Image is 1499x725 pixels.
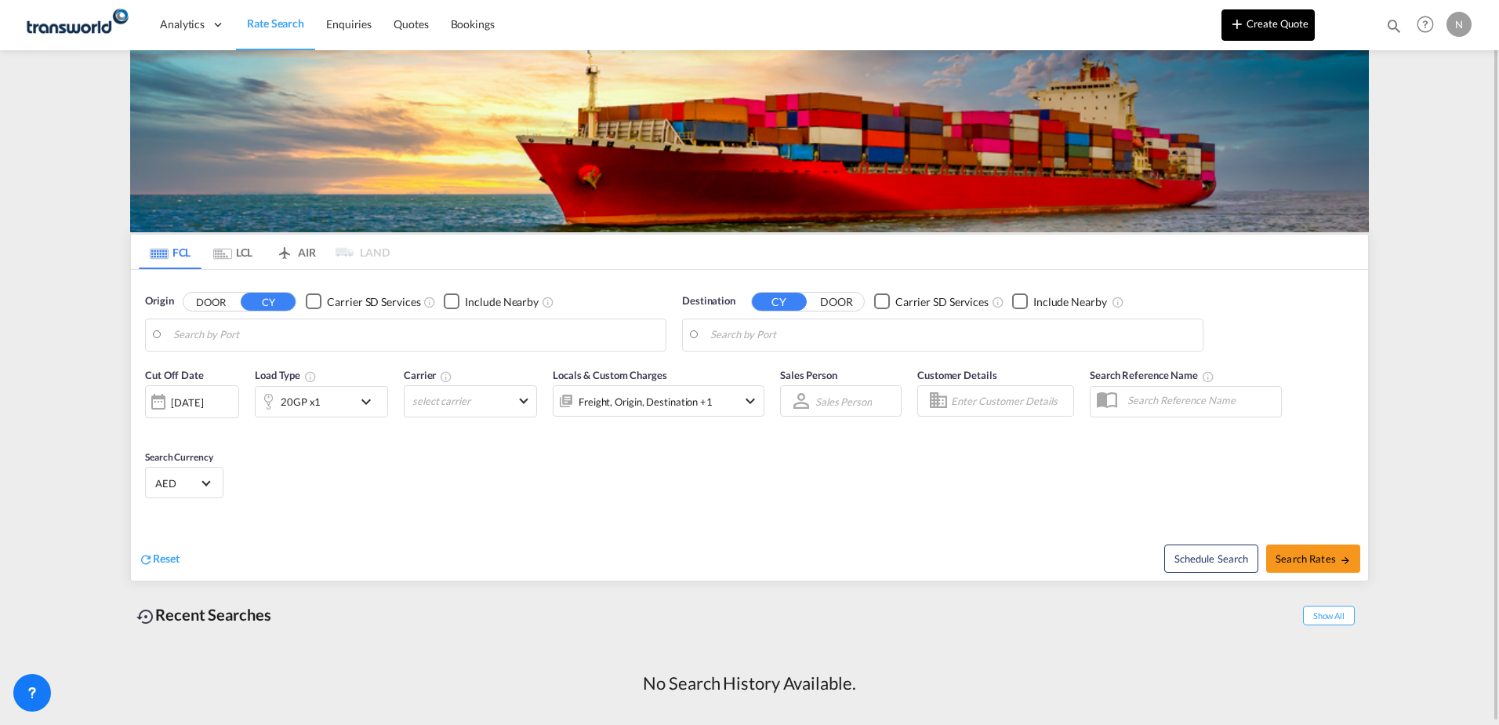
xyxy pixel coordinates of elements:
md-icon: icon-plus 400-fg [1228,14,1247,33]
span: Search Currency [145,451,213,463]
md-icon: Unchecked: Ignores neighbouring ports when fetching rates.Checked : Includes neighbouring ports w... [542,296,554,308]
md-checkbox: Checkbox No Ink [306,293,420,310]
span: Enquiries [326,17,372,31]
input: Search by Port [173,323,658,347]
span: Bookings [451,17,495,31]
div: Carrier SD Services [327,294,420,310]
md-tab-item: LCL [201,235,264,269]
div: 20GP x1 [281,391,321,413]
div: [DATE] [171,395,203,410]
md-icon: icon-airplane [275,243,294,255]
div: Help [1412,11,1446,39]
div: Origin DOOR CY Checkbox No InkUnchecked: Search for CY (Container Yard) services for all selected... [131,270,1368,581]
md-tab-item: FCL [139,235,201,269]
div: icon-magnify [1385,17,1403,41]
input: Enter Customer Details [951,389,1069,413]
span: Destination [682,293,735,309]
md-select: Sales Person [814,390,873,413]
span: Search Reference Name [1090,369,1214,381]
div: Include Nearby [1033,294,1107,310]
div: N [1446,12,1472,37]
div: icon-refreshReset [139,551,180,568]
span: Origin [145,293,173,309]
span: Sales Person [780,369,837,381]
md-icon: icon-magnify [1385,17,1403,35]
md-checkbox: Checkbox No Ink [874,293,989,310]
span: Customer Details [917,369,996,381]
button: DOOR [809,293,864,311]
md-icon: Your search will be saved by the below given name [1202,370,1214,383]
button: CY [752,293,807,311]
span: Carrier [404,369,452,381]
span: AED [155,476,199,490]
md-icon: icon-arrow-right [1340,555,1351,566]
div: Freight Origin Destination Factory Stuffing [579,391,713,413]
md-icon: icon-backup-restore [136,607,155,626]
md-checkbox: Checkbox No Ink [1012,293,1107,310]
md-datepicker: Select [145,417,157,438]
span: Help [1412,11,1439,38]
md-icon: Unchecked: Search for CY (Container Yard) services for all selected carriers.Checked : Search for... [992,296,1004,308]
div: Include Nearby [465,294,539,310]
md-icon: The selected Trucker/Carrierwill be displayed in the rate results If the rates are from another f... [440,370,452,383]
md-icon: Unchecked: Search for CY (Container Yard) services for all selected carriers.Checked : Search for... [423,296,436,308]
button: CY [241,293,296,311]
span: Rate Search [247,16,304,30]
button: Note: By default Schedule search will only considerorigin ports, destination ports and cut off da... [1164,545,1258,573]
md-pagination-wrapper: Use the left and right arrow keys to navigate between tabs [139,235,390,269]
md-tab-item: AIR [264,235,327,269]
span: Cut Off Date [145,369,204,381]
div: No Search History Available. [643,672,855,696]
div: Freight Origin Destination Factory Stuffingicon-chevron-down [553,385,764,417]
md-select: Select Currency: د.إ AEDUnited Arab Emirates Dirham [154,472,215,494]
md-icon: icon-chevron-down [357,392,383,411]
span: Load Type [255,369,317,381]
img: f753ae806dec11f0841701cdfdf085c0.png [24,7,129,42]
md-icon: icon-refresh [139,552,153,567]
span: Analytics [160,16,205,32]
button: icon-plus 400-fgCreate Quote [1221,9,1315,41]
div: Carrier SD Services [895,294,989,310]
span: Locals & Custom Charges [553,369,667,381]
button: Search Ratesicon-arrow-right [1266,545,1360,573]
md-icon: icon-information-outline [304,370,317,383]
span: Quotes [394,17,428,31]
md-icon: icon-chevron-down [741,392,760,410]
img: LCL+%26+FCL+BACKGROUND.png [130,50,1369,232]
div: 20GP x1icon-chevron-down [255,386,388,417]
md-icon: Unchecked: Ignores neighbouring ports when fetching rates.Checked : Includes neighbouring ports w... [1112,296,1124,308]
div: Recent Searches [130,597,278,632]
button: DOOR [183,293,238,311]
span: Reset [153,552,180,565]
div: [DATE] [145,385,239,418]
input: Search Reference Name [1120,388,1281,412]
span: Show All [1303,606,1355,625]
span: Search Rates [1276,552,1351,565]
md-checkbox: Checkbox No Ink [444,293,539,310]
input: Search by Port [710,323,1195,347]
